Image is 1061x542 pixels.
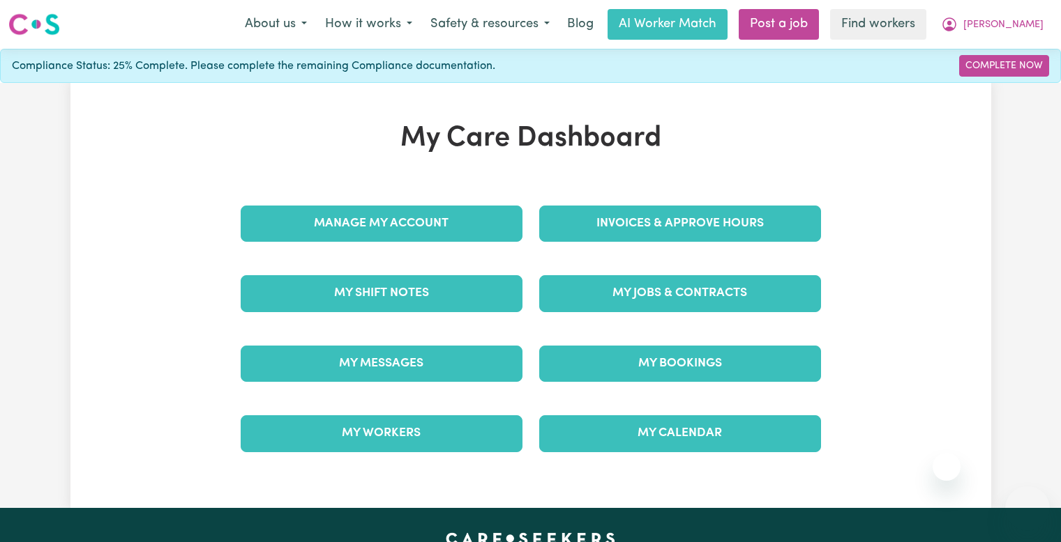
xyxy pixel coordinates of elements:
a: My Bookings [539,346,821,382]
iframe: Close message [933,453,961,481]
button: How it works [316,10,421,39]
h1: My Care Dashboard [232,122,829,155]
button: My Account [932,10,1053,39]
span: [PERSON_NAME] [963,17,1044,33]
a: Post a job [739,9,819,40]
span: Compliance Status: 25% Complete. Please complete the remaining Compliance documentation. [12,58,495,75]
a: My Calendar [539,415,821,451]
a: Blog [559,9,602,40]
a: My Messages [241,346,522,382]
a: Manage My Account [241,206,522,242]
iframe: Button to launch messaging window [1005,486,1050,531]
a: Find workers [830,9,926,40]
button: About us [236,10,316,39]
a: My Workers [241,415,522,451]
button: Safety & resources [421,10,559,39]
a: Invoices & Approve Hours [539,206,821,242]
img: Careseekers logo [8,12,60,37]
a: Careseekers logo [8,8,60,40]
a: My Shift Notes [241,275,522,311]
a: Complete Now [959,55,1049,77]
a: AI Worker Match [608,9,728,40]
a: My Jobs & Contracts [539,275,821,311]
